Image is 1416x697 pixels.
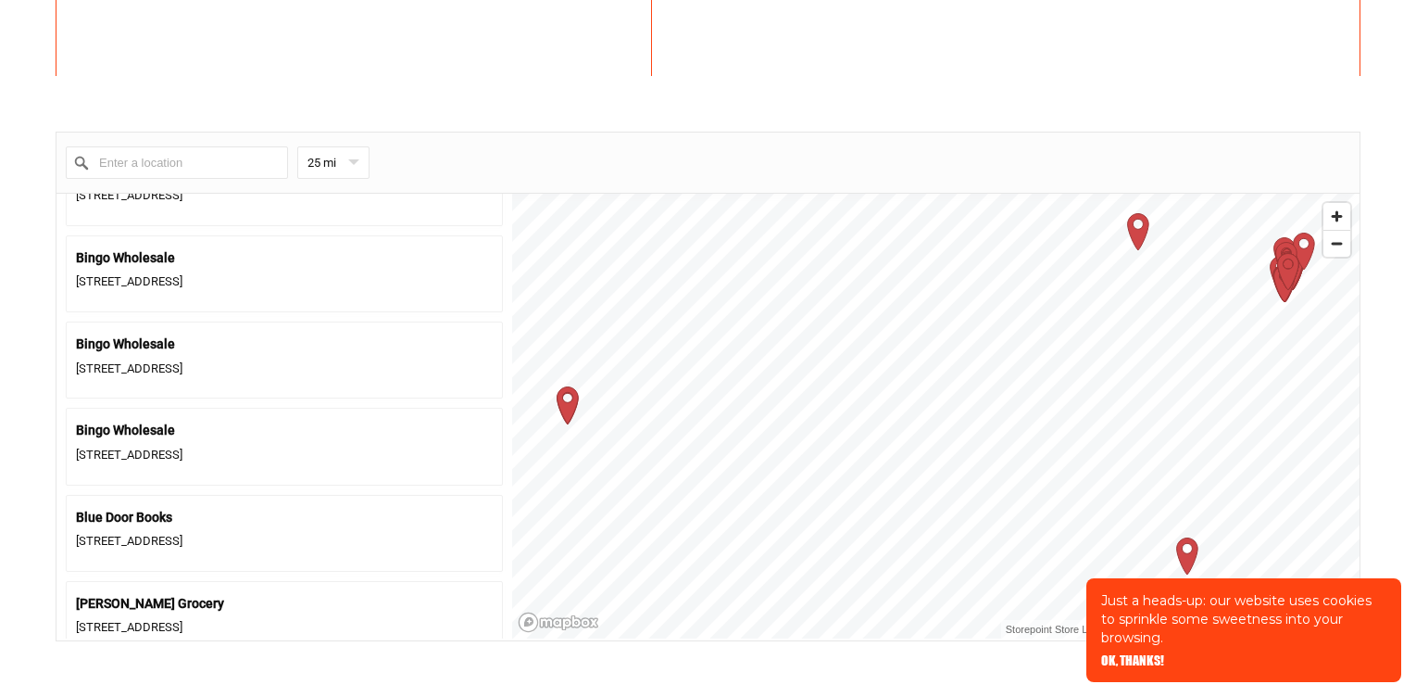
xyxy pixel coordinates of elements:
[1281,227,1327,273] div: Map marker
[1261,232,1308,278] div: Map marker
[1006,620,1355,639] div: |
[1101,654,1164,667] button: OK, THANKS!
[66,146,288,179] input: Enter a location
[545,382,591,428] div: Map marker
[1258,250,1304,297] div: Map marker
[76,332,493,356] div: Bingo Wholesale
[518,612,599,633] a: Mapbox logo
[76,184,493,209] div: [STREET_ADDRESS]
[1261,259,1308,305] div: Map marker
[1323,231,1350,257] span: Zoom out
[76,418,493,442] div: Bingo Wholesale
[76,529,493,554] div: [STREET_ADDRESS]
[76,505,493,529] div: Blue Door Books
[76,357,493,382] div: [STREET_ADDRESS]
[76,443,493,468] div: [STREET_ADDRESS]
[76,591,493,615] div: [PERSON_NAME] Grocery
[76,270,493,295] div: [STREET_ADDRESS]
[1164,532,1210,578] div: Map marker
[1261,260,1308,306] div: Map marker
[1323,230,1350,257] button: Zoom out
[512,194,1360,639] canvas: Map
[297,146,370,179] div: search radius selection
[1006,624,1116,635] a: Storepoint Store Locator
[545,381,591,427] div: Map marker
[1265,247,1311,294] div: Map marker
[1115,208,1161,254] div: Map marker
[1263,236,1309,283] div: Map marker
[76,246,493,270] div: Bingo Wholesale
[76,615,493,640] div: [STREET_ADDRESS]
[1323,203,1350,230] button: Zoom in
[1101,591,1386,647] p: Just a heads-up: our website uses cookies to sprinkle some sweetness into your browsing.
